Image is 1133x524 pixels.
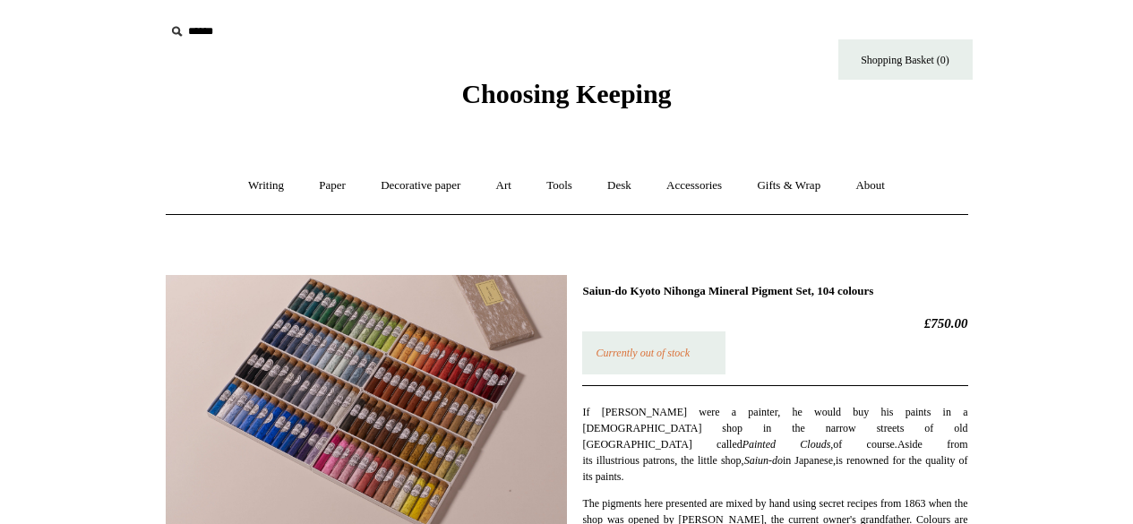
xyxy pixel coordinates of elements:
[741,162,837,210] a: Gifts & Wrap
[838,39,973,80] a: Shopping Basket (0)
[596,347,690,359] em: Currently out of stock
[650,162,738,210] a: Accessories
[839,162,901,210] a: About
[742,438,834,451] em: Painted Clouds,
[833,454,836,467] em: ,
[582,284,967,298] h1: Saiun-do Kyoto Nihonga Mineral Pigment Set, 104 colours
[461,93,671,106] a: Choosing Keeping
[783,454,833,467] span: in Japanese
[591,162,648,210] a: Desk
[232,162,300,210] a: Writing
[895,438,897,451] em: .
[582,404,967,485] p: If [PERSON_NAME] were a painter, he would buy his paints in a [DEMOGRAPHIC_DATA] shop in the narr...
[461,79,671,108] span: Choosing Keeping
[365,162,476,210] a: Decorative paper
[744,454,783,467] em: Saiun-do
[480,162,528,210] a: Art
[530,162,588,210] a: Tools
[582,315,967,331] h2: £750.00
[303,162,362,210] a: Paper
